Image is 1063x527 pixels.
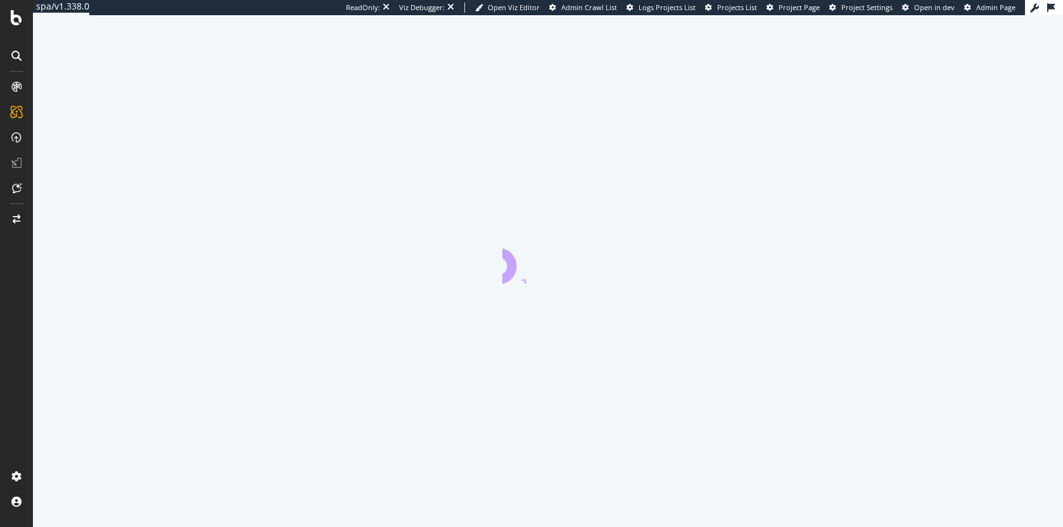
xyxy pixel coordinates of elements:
span: Admin Page [976,3,1015,12]
span: Projects List [717,3,757,12]
a: Project Settings [829,3,893,13]
span: Logs Projects List [639,3,696,12]
span: Project Settings [841,3,893,12]
a: Admin Crawl List [549,3,617,13]
a: Logs Projects List [627,3,696,13]
span: Open Viz Editor [488,3,540,12]
div: ReadOnly: [346,3,380,13]
a: Open Viz Editor [475,3,540,13]
span: Admin Crawl List [561,3,617,12]
a: Open in dev [902,3,955,13]
a: Project Page [767,3,820,13]
span: Project Page [779,3,820,12]
div: animation [502,238,594,284]
div: Viz Debugger: [399,3,445,13]
a: Projects List [705,3,757,13]
a: Admin Page [964,3,1015,13]
span: Open in dev [914,3,955,12]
